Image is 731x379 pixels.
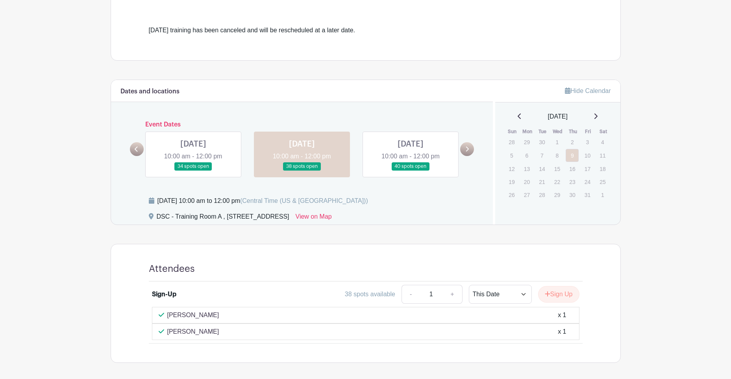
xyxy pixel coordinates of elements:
[442,285,462,304] a: +
[551,163,564,175] p: 15
[581,149,594,162] p: 10
[167,327,219,336] p: [PERSON_NAME]
[240,197,368,204] span: (Central Time (US & [GEOGRAPHIC_DATA]))
[345,290,395,299] div: 38 spots available
[551,189,564,201] p: 29
[535,176,548,188] p: 21
[548,112,568,121] span: [DATE]
[596,163,609,175] p: 18
[538,286,579,303] button: Sign Up
[596,149,609,162] p: 11
[402,285,420,304] a: -
[149,263,195,275] h4: Attendees
[152,290,176,299] div: Sign-Up
[535,149,548,162] p: 7
[581,163,594,175] p: 17
[520,128,535,136] th: Mon
[157,196,368,206] div: [DATE] 10:00 am to 12:00 pm
[505,149,518,162] p: 5
[120,88,180,95] h6: Dates and locations
[596,136,609,148] p: 4
[581,189,594,201] p: 31
[505,189,518,201] p: 26
[535,189,548,201] p: 28
[596,128,611,136] th: Sat
[596,189,609,201] p: 1
[551,176,564,188] p: 22
[520,189,533,201] p: 27
[505,136,518,148] p: 28
[167,310,219,320] p: [PERSON_NAME]
[535,128,550,136] th: Tue
[558,327,566,336] div: x 1
[581,136,594,148] p: 3
[535,163,548,175] p: 14
[566,189,579,201] p: 30
[505,176,518,188] p: 19
[505,163,518,175] p: 12
[520,176,533,188] p: 20
[550,128,566,136] th: Wed
[566,149,579,162] a: 9
[558,310,566,320] div: x 1
[566,136,579,148] p: 2
[149,26,583,35] div: [DATE] training has been canceled and will be rescheduled at a later date.
[581,128,596,136] th: Fri
[566,176,579,188] p: 23
[520,136,533,148] p: 29
[144,121,461,128] h6: Event Dates
[596,176,609,188] p: 25
[551,136,564,148] p: 1
[581,176,594,188] p: 24
[520,149,533,162] p: 6
[505,128,520,136] th: Sun
[535,136,548,148] p: 30
[566,163,579,175] p: 16
[565,87,611,94] a: Hide Calendar
[296,212,332,225] a: View on Map
[157,212,289,225] div: DSC - Training Room A , [STREET_ADDRESS]
[565,128,581,136] th: Thu
[520,163,533,175] p: 13
[551,149,564,162] p: 8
